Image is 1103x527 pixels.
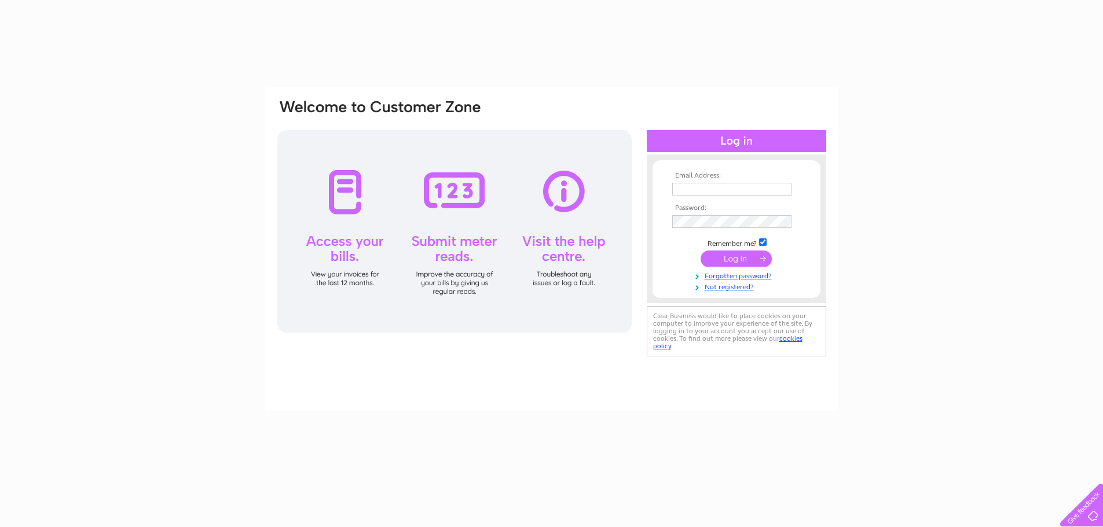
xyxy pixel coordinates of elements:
th: Password: [669,204,804,212]
a: Not registered? [672,281,804,292]
div: Clear Business would like to place cookies on your computer to improve your experience of the sit... [647,306,826,356]
a: Forgotten password? [672,270,804,281]
a: cookies policy [653,334,802,350]
input: Submit [701,250,772,267]
th: Email Address: [669,172,804,180]
td: Remember me? [669,237,804,248]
